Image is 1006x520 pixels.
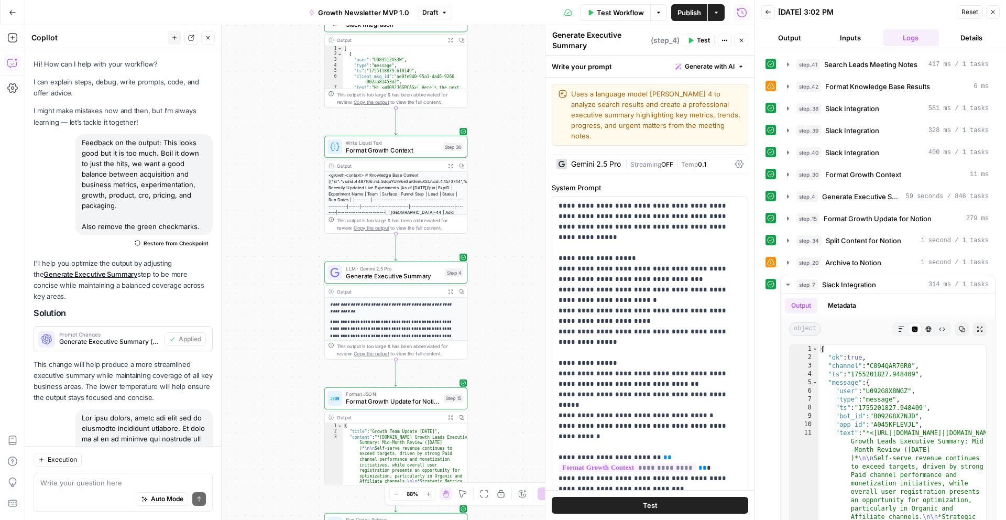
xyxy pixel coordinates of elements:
span: 88% [407,490,418,498]
span: 581 ms / 1 tasks [928,104,989,113]
span: Generate with AI [685,62,735,71]
div: Step 30 [443,143,463,151]
span: Format Growth Context [346,145,439,155]
span: LLM · Gemini 2.5 Pro [346,265,442,272]
div: 3 [790,362,818,370]
div: 2 [790,353,818,362]
div: Copilot [31,32,165,43]
a: Generate Executive Summary [43,270,137,278]
span: Execution [48,455,77,464]
div: This output is too large & has been abbreviated for review. to view the full content. [337,342,464,357]
div: 3 [325,57,343,63]
span: Slack Integration [825,147,879,158]
div: 1 [325,46,343,52]
button: Generate with AI [671,60,748,73]
div: 5 [790,378,818,387]
span: Format Knowledge Base Results [825,81,930,92]
button: 400 ms / 1 tasks [781,144,995,161]
button: Restore from Checkpoint [130,237,213,250]
span: Publish [677,7,701,18]
span: Slack Integration [825,125,879,136]
p: I might make mistakes now and then, but I’m always learning — let’s tackle it together! [34,105,213,127]
button: 6 ms [781,78,995,95]
span: OFF [661,160,673,168]
span: Generate Executive Summary [822,191,902,202]
span: 400 ms / 1 tasks [928,148,989,157]
div: Output [337,414,442,421]
div: 10 [790,420,818,429]
button: 328 ms / 1 tasks [781,122,995,139]
div: Step 15 [444,394,463,403]
div: 8 [790,404,818,412]
span: Copy the output [354,225,389,231]
span: Restore from Checkpoint [144,239,209,247]
span: object [789,322,821,336]
div: 6 [325,74,343,85]
div: 2 [325,429,343,435]
button: Growth Newsletter MVP 1.0 [302,4,415,21]
g: Edge from step_4 to step_15 [395,360,397,386]
span: Test [643,500,658,511]
span: step_20 [796,257,821,268]
span: | [673,158,681,169]
div: 9 [790,412,818,420]
span: Format Growth Context [825,169,901,180]
p: This change will help produce a more streamlined executive summary while maintaining coverage of ... [34,359,213,404]
button: 1 second / 1 tasks [781,254,995,271]
span: Generate Executive Summary (step_4) [59,337,160,346]
span: Split Content for Notion [826,235,901,246]
div: 1 [325,424,343,429]
span: step_4 [796,191,818,202]
span: 6 ms [974,82,989,91]
span: Format Growth Update for Notion [346,397,440,406]
span: Toggle code folding, rows 2 through 8 [337,51,342,57]
span: Reset [961,7,978,17]
span: Search Leads Meeting Notes [824,59,917,70]
span: step_34 [796,235,822,246]
button: Logs [883,29,939,46]
button: 581 ms / 1 tasks [781,100,995,117]
button: Test [552,497,748,514]
div: 2 [325,51,343,57]
span: ( step_4 ) [651,35,680,46]
button: 1 second / 1 tasks [781,232,995,249]
div: Output [337,288,442,295]
span: Toggle code folding, rows 5 through 268 [812,378,818,387]
span: Archive to Notion [825,257,881,268]
button: Output [761,29,818,46]
span: Format JSON [346,391,440,398]
button: Metadata [822,298,862,313]
p: I can explain steps, debug, write prompts, code, and offer advice. [34,77,213,99]
span: | [625,158,630,169]
button: 59 seconds / 846 tasks [781,188,995,205]
button: Execution [34,453,82,467]
div: 4 [325,63,343,69]
span: step_40 [796,147,821,158]
button: Details [943,29,1000,46]
div: Output [337,162,442,169]
span: Temp [681,160,698,168]
button: Auto Mode [137,492,188,506]
span: Streaming [630,160,661,168]
textarea: Generate Executive Summary [552,30,648,51]
div: Feedback on the output: This looks good but it is too much. Boil it down to just the hits, we wan... [75,134,213,235]
span: Write Liquid Text [346,139,439,146]
span: step_41 [796,59,820,70]
p: Hi! How can I help with your workflow? [34,59,213,70]
span: Format Growth Update for Notion [824,213,932,224]
p: I'll help you optimize the output by adjusting the step to be more concise while maintaining a ba... [34,258,213,302]
span: Generate Executive Summary [346,271,442,280]
span: Slack Integration [822,279,876,290]
span: 417 ms / 1 tasks [928,60,989,69]
span: 1 second / 1 tasks [921,258,989,267]
button: Test [683,34,715,47]
span: step_15 [796,213,819,224]
span: 279 ms [966,214,989,223]
g: Edge from step_40 to step_30 [395,108,397,135]
button: Reset [957,5,983,19]
div: This output is too large & has been abbreviated for review. to view the full content. [337,91,464,105]
div: Write Liquid TextFormat Growth ContextStep 30Output<growth-context> # Knowledge Base Context [{"i... [324,136,467,234]
button: 314 ms / 1 tasks [781,276,995,293]
span: Slack Integration [346,20,439,29]
span: step_38 [796,103,821,114]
